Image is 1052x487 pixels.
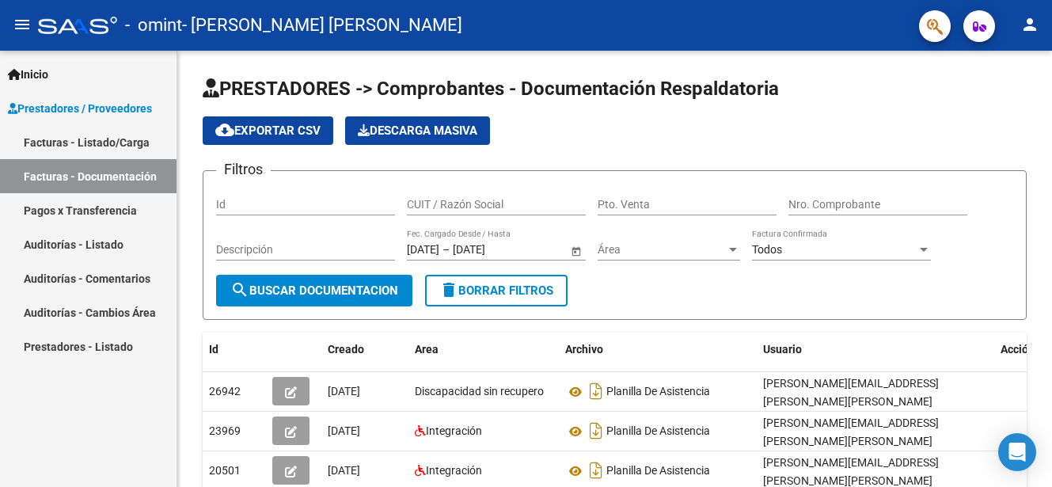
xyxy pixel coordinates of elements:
[586,418,606,443] i: Descargar documento
[182,8,462,43] span: - [PERSON_NAME] [PERSON_NAME]
[230,280,249,299] mat-icon: search
[586,379,606,404] i: Descargar documento
[345,116,490,145] button: Descarga Masiva
[408,333,559,367] datatable-header-cell: Area
[757,333,994,367] datatable-header-cell: Usuario
[328,464,360,477] span: [DATE]
[763,417,940,483] span: [PERSON_NAME][EMAIL_ADDRESS][PERSON_NAME][PERSON_NAME][DOMAIN_NAME] - [PERSON_NAME] [PERSON_NAME]
[203,333,266,367] datatable-header-cell: Id
[606,425,710,438] span: Planilla De Asistencia
[565,343,603,356] span: Archivo
[215,120,234,139] mat-icon: cloud_download
[1020,15,1039,34] mat-icon: person
[606,465,710,477] span: Planilla De Asistencia
[8,100,152,117] span: Prestadores / Proveedores
[998,433,1036,471] div: Open Intercom Messenger
[216,275,412,306] button: Buscar Documentacion
[209,385,241,398] span: 26942
[426,424,482,437] span: Integración
[209,424,241,437] span: 23969
[358,124,477,138] span: Descarga Masiva
[328,343,364,356] span: Creado
[1001,343,1035,356] span: Acción
[426,464,482,477] span: Integración
[321,333,408,367] datatable-header-cell: Creado
[598,243,726,257] span: Área
[752,243,782,256] span: Todos
[215,124,321,138] span: Exportar CSV
[203,116,333,145] button: Exportar CSV
[125,8,182,43] span: - omint
[439,280,458,299] mat-icon: delete
[203,78,779,100] span: PRESTADORES -> Comprobantes - Documentación Respaldatoria
[345,116,490,145] app-download-masive: Descarga masiva de comprobantes (adjuntos)
[606,386,710,398] span: Planilla De Asistencia
[8,66,48,83] span: Inicio
[568,242,584,259] button: Open calendar
[230,283,398,298] span: Buscar Documentacion
[442,243,450,257] span: –
[763,377,940,443] span: [PERSON_NAME][EMAIL_ADDRESS][PERSON_NAME][PERSON_NAME][DOMAIN_NAME] - [PERSON_NAME] [PERSON_NAME]
[763,343,802,356] span: Usuario
[209,343,218,356] span: Id
[216,158,271,181] h3: Filtros
[559,333,757,367] datatable-header-cell: Archivo
[209,464,241,477] span: 20501
[586,458,606,483] i: Descargar documento
[13,15,32,34] mat-icon: menu
[439,283,553,298] span: Borrar Filtros
[328,385,360,398] span: [DATE]
[415,343,439,356] span: Area
[328,424,360,437] span: [DATE]
[425,275,568,306] button: Borrar Filtros
[407,243,439,257] input: Fecha inicio
[415,385,544,398] span: Discapacidad sin recupero
[453,243,530,257] input: Fecha fin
